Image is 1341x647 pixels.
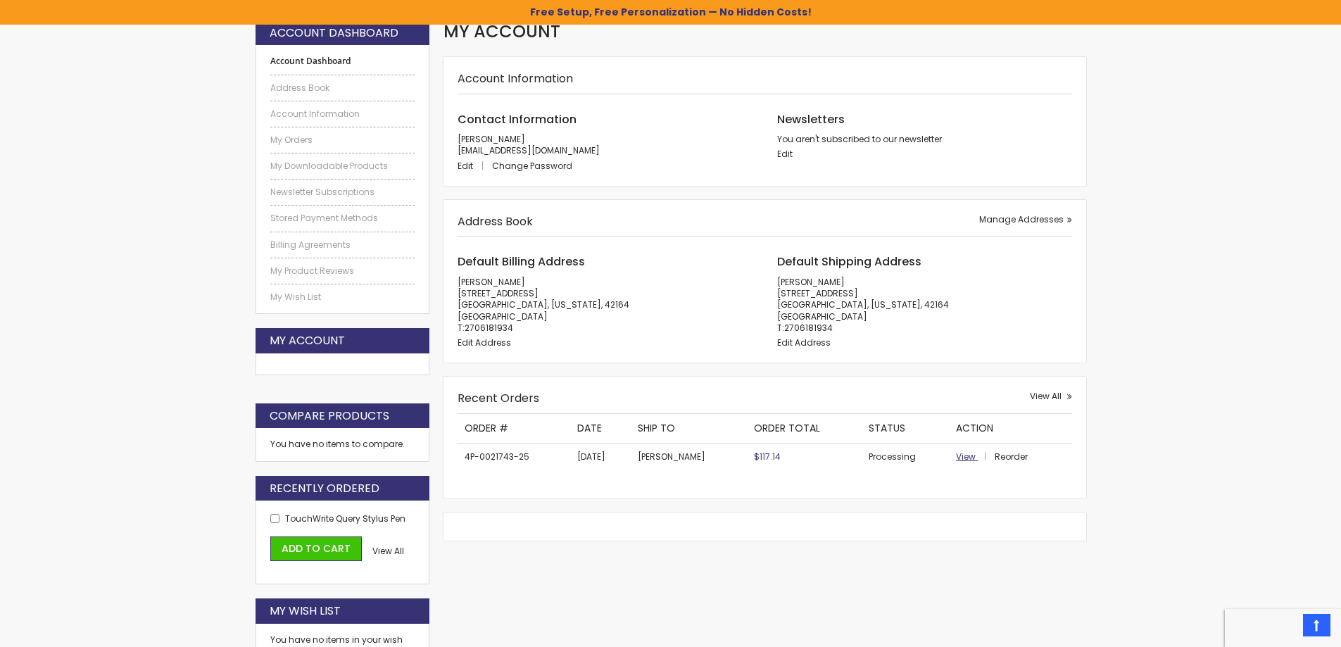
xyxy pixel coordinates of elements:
[631,443,748,470] td: [PERSON_NAME]
[492,160,572,172] a: Change Password
[777,111,845,127] span: Newsletters
[458,414,570,443] th: Order #
[270,481,379,496] strong: Recently Ordered
[754,451,781,463] span: $117.14
[270,82,415,94] a: Address Book
[270,603,341,619] strong: My Wish List
[285,513,405,524] a: TouchWrite Query Stylus Pen
[631,414,748,443] th: Ship To
[270,408,389,424] strong: Compare Products
[862,443,949,470] td: Processing
[372,545,404,557] span: View All
[777,134,1072,145] p: You aren't subscribed to our newsletter.
[458,111,577,127] span: Contact Information
[270,333,345,348] strong: My Account
[256,428,430,461] div: You have no items to compare.
[270,108,415,120] a: Account Information
[270,25,398,41] strong: Account Dashboard
[979,213,1064,225] span: Manage Addresses
[570,443,631,470] td: [DATE]
[270,239,415,251] a: Billing Agreements
[282,541,351,555] span: Add to Cart
[458,390,539,406] strong: Recent Orders
[270,134,415,146] a: My Orders
[979,214,1072,225] a: Manage Addresses
[458,134,753,156] p: [PERSON_NAME] [EMAIL_ADDRESS][DOMAIN_NAME]
[777,277,1072,334] address: [PERSON_NAME] [STREET_ADDRESS] [GEOGRAPHIC_DATA], [US_STATE], 42164 [GEOGRAPHIC_DATA] T:
[372,546,404,557] a: View All
[777,148,793,160] a: Edit
[465,322,513,334] a: 2706181934
[956,451,976,463] span: View
[458,443,570,470] td: 4P-0021743-25
[747,414,862,443] th: Order Total
[270,161,415,172] a: My Downloadable Products
[270,213,415,224] a: Stored Payment Methods
[949,414,1071,443] th: Action
[458,253,585,270] span: Default Billing Address
[458,160,473,172] span: Edit
[1225,609,1341,647] iframe: Google Customer Reviews
[270,536,362,561] button: Add to Cart
[862,414,949,443] th: Status
[443,20,560,43] span: My Account
[570,414,631,443] th: Date
[777,337,831,348] a: Edit Address
[458,160,490,172] a: Edit
[995,451,1028,463] a: Reorder
[777,253,921,270] span: Default Shipping Address
[270,187,415,198] a: Newsletter Subscriptions
[458,213,533,230] strong: Address Book
[270,265,415,277] a: My Product Reviews
[270,56,415,67] strong: Account Dashboard
[270,291,415,303] a: My Wish List
[458,277,753,334] address: [PERSON_NAME] [STREET_ADDRESS] [GEOGRAPHIC_DATA], [US_STATE], 42164 [GEOGRAPHIC_DATA] T:
[1030,390,1062,402] span: View All
[1030,391,1072,402] a: View All
[458,337,511,348] a: Edit Address
[956,451,993,463] a: View
[458,70,573,87] strong: Account Information
[784,322,833,334] a: 2706181934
